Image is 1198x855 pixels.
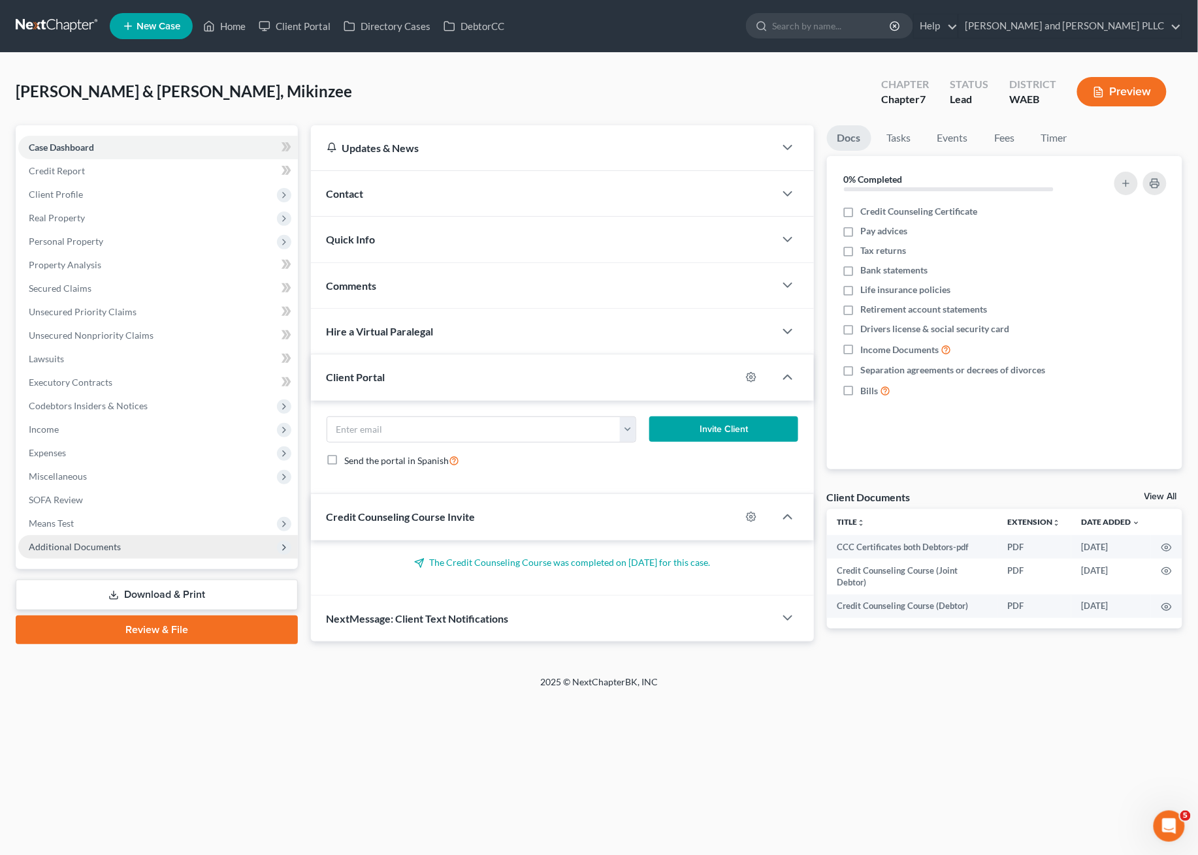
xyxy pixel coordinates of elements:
[1077,77,1167,106] button: Preview
[29,212,85,223] span: Real Property
[29,494,83,505] span: SOFA Review
[252,14,337,38] a: Client Portal
[827,125,871,151] a: Docs
[345,455,449,466] span: Send the portal in Spanish
[29,165,85,176] span: Credit Report
[861,244,907,257] span: Tax returns
[197,14,252,38] a: Home
[1133,519,1141,527] i: expand_more
[29,142,94,153] span: Case Dashboard
[18,324,298,347] a: Unsecured Nonpriority Claims
[1008,517,1061,527] a: Extensionunfold_more
[29,424,59,435] span: Income
[881,77,929,92] div: Chapter
[1082,517,1141,527] a: Date Added expand_more
[861,205,978,218] span: Credit Counseling Certificate
[877,125,922,151] a: Tasks
[16,580,298,610] a: Download & Print
[327,325,434,337] span: Hire a Virtual Paralegal
[827,559,997,595] td: Credit Counseling Course (Joint Debtor)
[16,82,352,101] span: [PERSON_NAME] & [PERSON_NAME], Mikinzee
[18,300,298,324] a: Unsecured Priority Claims
[327,417,621,442] input: Enter email
[861,283,951,296] span: Life insurance policies
[29,447,66,458] span: Expenses
[950,77,988,92] div: Status
[29,330,154,341] span: Unsecured Nonpriority Claims
[18,253,298,277] a: Property Analysis
[29,189,83,200] span: Client Profile
[227,676,971,699] div: 2025 © NextChapterBK, INC
[861,343,939,356] span: Income Documents
[18,488,298,512] a: SOFA Review
[1071,535,1151,559] td: [DATE]
[29,259,101,270] span: Property Analysis
[29,283,91,294] span: Secured Claims
[327,510,476,523] span: Credit Counseling Course Invite
[1009,92,1056,107] div: WAEB
[984,125,1026,151] a: Fees
[327,233,376,245] span: Quick Info
[18,136,298,159] a: Case Dashboard
[18,277,298,300] a: Secured Claims
[927,125,979,151] a: Events
[437,14,511,38] a: DebtorCC
[29,236,103,247] span: Personal Property
[337,14,437,38] a: Directory Cases
[18,159,298,183] a: Credit Report
[29,518,74,529] span: Means Test
[327,187,364,200] span: Contact
[772,14,892,38] input: Search by name...
[827,595,997,618] td: Credit Counseling Course (Debtor)
[950,92,988,107] div: Lead
[914,14,958,38] a: Help
[861,364,1046,377] span: Separation agreements or decrees of divorces
[29,353,64,364] span: Lawsuits
[844,174,903,185] strong: 0% Completed
[827,490,911,504] div: Client Documents
[881,92,929,107] div: Chapter
[137,22,180,31] span: New Case
[997,595,1071,618] td: PDF
[1009,77,1056,92] div: District
[861,303,988,316] span: Retirement account statements
[649,416,798,443] button: Invite Client
[1180,811,1191,821] span: 5
[1144,492,1177,501] a: View All
[861,322,1010,335] span: Drivers license & social security card
[29,306,137,317] span: Unsecured Priority Claims
[327,279,377,292] span: Comments
[861,384,879,397] span: Bills
[997,559,1071,595] td: PDF
[861,225,908,238] span: Pay advices
[858,519,866,527] i: unfold_more
[959,14,1182,38] a: [PERSON_NAME] and [PERSON_NAME] PLLC
[1053,519,1061,527] i: unfold_more
[997,535,1071,559] td: PDF
[1154,811,1185,842] iframe: Intercom live chat
[861,264,928,277] span: Bank statements
[29,471,87,482] span: Miscellaneous
[327,141,759,155] div: Updates & News
[29,377,112,388] span: Executory Contracts
[29,400,148,411] span: Codebtors Insiders & Notices
[18,347,298,371] a: Lawsuits
[16,615,298,644] a: Review & File
[827,535,997,559] td: CCC Certificates both Debtors-pdf
[29,541,121,552] span: Additional Documents
[1071,559,1151,595] td: [DATE]
[327,612,509,625] span: NextMessage: Client Text Notifications
[1031,125,1078,151] a: Timer
[327,556,798,569] p: The Credit Counseling Course was completed on [DATE] for this case.
[327,371,385,383] span: Client Portal
[18,371,298,394] a: Executory Contracts
[837,517,866,527] a: Titleunfold_more
[920,93,926,105] span: 7
[1071,595,1151,618] td: [DATE]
